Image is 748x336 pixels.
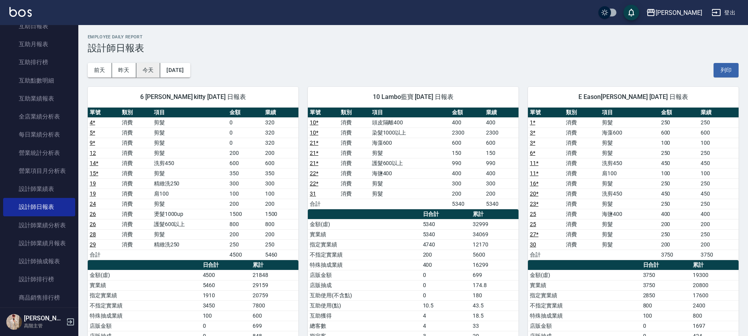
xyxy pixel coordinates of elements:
td: 0 [421,280,471,290]
span: E Eason[PERSON_NAME] [DATE] 日報表 [537,93,729,101]
td: 店販金額 [308,270,421,280]
td: 護髮600以上 [370,158,450,168]
td: 消費 [339,138,370,148]
td: 800 [641,300,691,311]
h2: Employee Daily Report [88,34,739,40]
th: 類別 [120,108,152,118]
td: 174.8 [471,280,519,290]
td: 消費 [120,117,152,128]
td: 990 [484,158,519,168]
td: 剪髮 [370,178,450,189]
td: 4500 [201,270,251,280]
button: 今天 [136,63,161,77]
td: 200 [228,199,263,209]
td: 互助獲得 [308,311,421,321]
td: 3750 [659,250,699,260]
td: 320 [263,117,298,128]
td: 200 [421,250,471,260]
td: 剪髮 [152,117,228,128]
td: 5340 [484,199,519,209]
td: 0 [228,117,263,128]
td: 250 [659,148,699,158]
td: 200 [263,229,298,239]
td: 43.5 [471,300,519,311]
td: 250 [699,148,739,158]
td: 消費 [564,219,600,229]
td: 350 [263,168,298,178]
td: 300 [484,178,519,189]
td: 消費 [120,219,152,229]
td: 150 [484,148,519,158]
button: [DATE] [160,63,190,77]
td: 450 [659,189,699,199]
th: 項目 [370,108,450,118]
th: 單號 [528,108,564,118]
td: 20800 [691,280,739,290]
td: 實業績 [528,280,641,290]
td: 200 [263,199,298,209]
td: 消費 [564,138,600,148]
td: 不指定實業績 [308,250,421,260]
td: 1500 [228,209,263,219]
td: 店販抽成 [308,280,421,290]
td: 100 [641,311,691,321]
td: 600 [263,158,298,168]
td: 剪髮 [152,128,228,138]
a: 28 [90,231,96,237]
td: 店販金額 [88,321,201,331]
button: [PERSON_NAME] [643,5,705,21]
th: 日合計 [421,209,471,219]
th: 業績 [484,108,519,118]
td: 精緻洗250 [152,239,228,250]
a: 互助點數明細 [3,72,75,90]
td: 3750 [641,280,691,290]
td: 10.5 [421,300,471,311]
td: 指定實業績 [308,239,421,250]
a: 營業統計分析表 [3,144,75,162]
td: 250 [699,178,739,189]
td: 消費 [120,128,152,138]
a: 31 [310,190,316,197]
td: 剪髮 [152,229,228,239]
td: 洗剪450 [152,158,228,168]
td: 0 [228,128,263,138]
td: 剪髮 [600,148,659,158]
th: 累計 [471,209,519,219]
td: 450 [659,158,699,168]
td: 600 [228,158,263,168]
td: 消費 [564,117,600,128]
td: 12170 [471,239,519,250]
td: 不指定實業績 [88,300,201,311]
td: 3450 [201,300,251,311]
td: 剪髮 [600,229,659,239]
td: 250 [263,239,298,250]
td: 21848 [251,270,298,280]
td: 消費 [564,148,600,158]
td: 洗剪450 [600,158,659,168]
td: 100 [659,168,699,178]
td: 剪髮 [600,239,659,250]
td: 0 [201,321,251,331]
td: 護髮600以上 [152,219,228,229]
td: 2850 [641,290,691,300]
td: 200 [699,219,739,229]
td: 1500 [263,209,298,219]
td: 消費 [120,138,152,148]
a: 設計師日報表 [3,198,75,216]
button: 前天 [88,63,112,77]
td: 320 [263,138,298,148]
td: 金額(虛) [308,219,421,229]
td: 消費 [564,229,600,239]
td: 7800 [251,300,298,311]
th: 累計 [251,260,298,270]
td: 2300 [450,128,484,138]
td: 300 [263,178,298,189]
td: 450 [699,158,739,168]
a: 29 [90,241,96,248]
td: 600 [484,138,519,148]
td: 200 [699,239,739,250]
td: 海鹽400 [600,209,659,219]
td: 合計 [88,250,120,260]
p: 高階主管 [24,322,64,329]
td: 400 [659,209,699,219]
